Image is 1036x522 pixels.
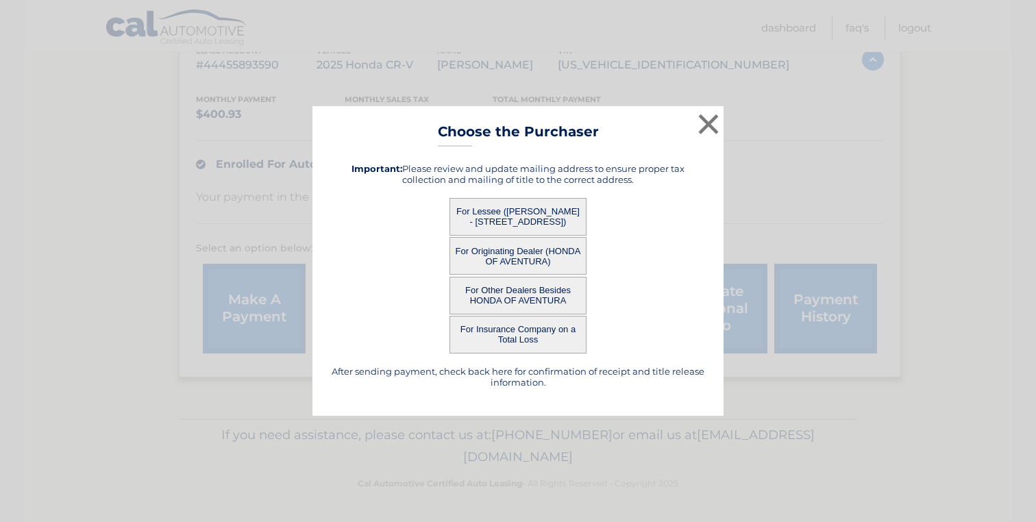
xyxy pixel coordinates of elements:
strong: Important: [351,163,402,174]
h5: Please review and update mailing address to ensure proper tax collection and mailing of title to ... [330,163,706,185]
h3: Choose the Purchaser [438,123,599,147]
h5: After sending payment, check back here for confirmation of receipt and title release information. [330,366,706,388]
button: For Insurance Company on a Total Loss [449,316,587,353]
button: For Other Dealers Besides HONDA OF AVENTURA [449,277,587,314]
button: × [695,110,722,138]
button: For Lessee ([PERSON_NAME] - [STREET_ADDRESS]) [449,198,587,236]
button: For Originating Dealer (HONDA OF AVENTURA) [449,237,587,275]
